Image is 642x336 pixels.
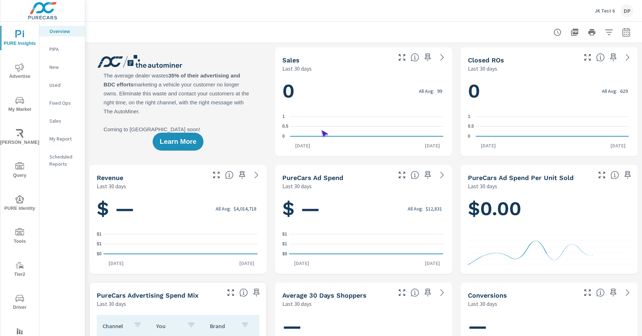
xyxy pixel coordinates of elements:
text: $0 [97,251,102,256]
p: All Avg: [419,88,434,94]
p: [DATE] [420,142,445,149]
button: Apply Filters [602,25,616,39]
div: Overview [39,26,85,37]
p: Last 30 days [282,182,312,190]
p: All Avg: [216,206,231,212]
h1: $0.00 [468,197,631,221]
div: DP [621,4,633,17]
div: New [39,62,85,72]
span: Learn More [160,138,196,145]
span: [PERSON_NAME] [3,129,37,147]
p: Last 30 days [97,299,126,308]
button: Make Fullscreen [211,169,222,181]
p: Sales [49,117,79,124]
h5: Conversions [468,292,507,299]
p: Scheduled Reports [49,153,79,167]
span: Save this to your personalized report [251,287,262,298]
h1: $ — [282,197,445,221]
p: Last 30 days [468,182,497,190]
h1: 0 [282,79,445,103]
div: Fixed Ops [39,98,85,108]
text: 0 [468,134,470,139]
span: PURE Identity [3,195,37,213]
text: $1 [97,232,102,237]
p: PIPA [49,46,79,53]
p: Channel [102,322,128,330]
div: PIPA [39,44,85,55]
button: Make Fullscreen [582,287,593,298]
p: 629 [620,88,628,94]
p: Last 30 days [468,299,497,308]
button: Print Report [585,25,599,39]
text: 0 [282,134,285,139]
text: 1 [282,114,285,119]
button: Make Fullscreen [396,169,408,181]
p: Last 30 days [282,299,312,308]
p: [DATE] [290,142,315,149]
p: Last 30 days [282,64,312,73]
a: See more details in report [622,52,633,63]
div: Scheduled Reports [39,151,85,169]
button: Make Fullscreen [225,287,236,298]
p: New [49,63,79,71]
span: Tools [3,228,37,246]
span: Save this to your personalized report [608,287,619,298]
span: Save this to your personalized report [422,287,433,298]
span: PURE Insights [3,30,37,48]
p: [DATE] [476,142,501,149]
p: All Avg: [408,206,423,212]
span: My Market [3,96,37,114]
p: Fixed Ops [49,99,79,107]
span: Save this to your personalized report [422,169,433,181]
p: 99 [437,88,442,94]
span: Driver [3,294,37,312]
span: Total cost of media for all PureCars channels for the selected dealership group over the selected... [411,171,419,179]
p: All Avg: [602,88,617,94]
h5: Sales [282,56,300,64]
h5: Revenue [97,174,123,181]
text: $0 [282,251,287,256]
span: Save this to your personalized report [622,169,633,181]
span: Number of vehicles sold by the dealership over the selected date range. [Source: This data is sou... [411,53,419,62]
a: See more details in report [436,287,448,298]
button: Make Fullscreen [596,169,608,181]
span: Query [3,162,37,180]
a: See more details in report [622,287,633,298]
text: $1 [97,242,102,247]
div: My Report [39,133,85,144]
span: Total sales revenue over the selected date range. [Source: This data is sourced from the dealer’s... [225,171,234,179]
p: [DATE] [605,142,631,149]
span: Save this to your personalized report [236,169,248,181]
a: See more details in report [251,169,262,181]
h5: PureCars Ad Spend Per Unit Sold [468,174,574,181]
button: Learn More [153,133,203,151]
span: Average cost of advertising per each vehicle sold at the dealer over the selected date range. The... [610,171,619,179]
text: 1 [468,114,470,119]
p: Last 30 days [97,182,126,190]
h5: Closed ROs [468,56,504,64]
span: Number of Repair Orders Closed by the selected dealership group over the selected time range. [So... [596,53,605,62]
span: Advertise [3,63,37,81]
p: You [156,322,181,330]
text: $1 [282,242,287,247]
a: See more details in report [436,169,448,181]
span: Save this to your personalized report [608,52,619,63]
span: Tier2 [3,261,37,279]
span: A rolling 30 day total of daily Shoppers on the dealership website, averaged over the selected da... [411,288,419,297]
button: "Export Report to PDF" [567,25,582,39]
span: The number of dealer-specified goals completed by a visitor. [Source: This data is provided by th... [596,288,605,297]
button: Make Fullscreen [396,52,408,63]
span: Save this to your personalized report [422,52,433,63]
div: Sales [39,115,85,126]
p: [DATE] [289,260,314,267]
div: Used [39,80,85,90]
p: JK Test 6 [595,8,615,14]
h5: PureCars Ad Spend [282,174,343,181]
p: My Report [49,135,79,142]
h1: 0 [468,79,631,103]
p: [DATE] [104,260,129,267]
button: Make Fullscreen [396,287,408,298]
h1: $ — [97,197,259,221]
text: 0.5 [282,124,288,129]
p: $4,014,718 [234,206,257,212]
